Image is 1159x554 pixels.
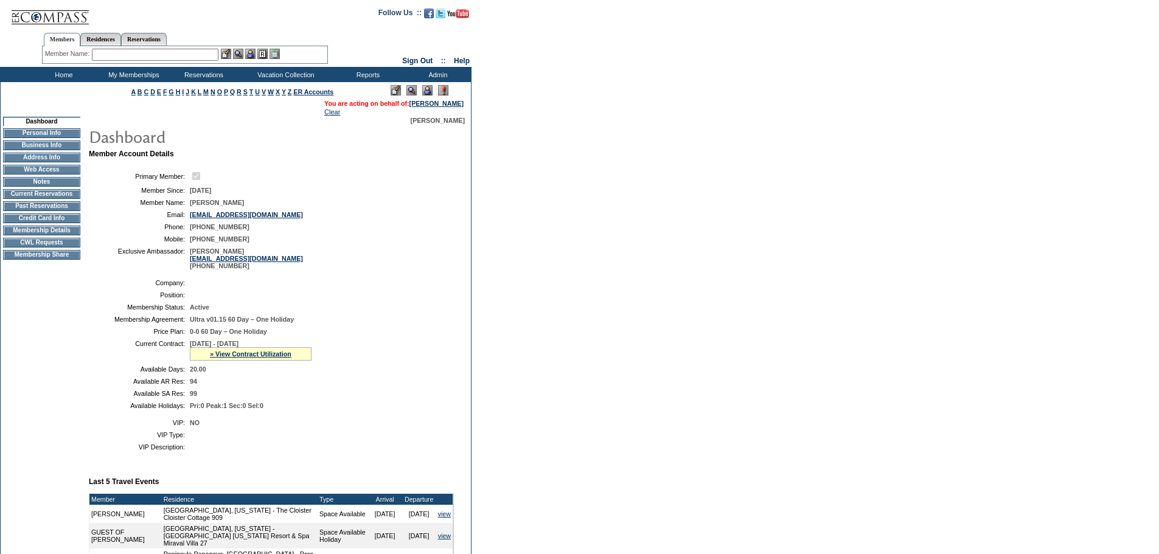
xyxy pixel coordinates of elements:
td: [GEOGRAPHIC_DATA], [US_STATE] - [GEOGRAPHIC_DATA] [US_STATE] Resort & Spa Miraval Villa 27 [162,523,318,549]
td: Membership Share [3,250,80,260]
a: Clear [324,108,340,116]
a: U [255,88,260,95]
td: Reports [332,67,402,82]
td: Membership Details [3,226,80,235]
td: [DATE] [368,523,402,549]
b: Member Account Details [89,150,174,158]
a: K [191,88,196,95]
a: Q [230,88,235,95]
td: GUEST OF [PERSON_NAME] [89,523,162,549]
a: B [137,88,142,95]
span: [PERSON_NAME] [411,117,465,124]
td: Current Reservations [3,189,80,199]
a: Z [288,88,292,95]
td: Position: [94,291,185,299]
a: ER Accounts [293,88,333,95]
a: Help [454,57,470,65]
span: [PHONE_NUMBER] [190,235,249,243]
a: I [182,88,184,95]
a: V [262,88,266,95]
a: view [438,510,451,518]
img: pgTtlDashboard.gif [88,124,332,148]
td: Exclusive Ambassador: [94,248,185,269]
td: Vacation Collection [237,67,332,82]
td: Member Since: [94,187,185,194]
td: Available Holidays: [94,402,185,409]
a: P [224,88,228,95]
td: VIP Type: [94,431,185,438]
a: F [163,88,167,95]
td: Primary Member: [94,170,185,182]
span: Pri:0 Peak:1 Sec:0 Sel:0 [190,402,263,409]
a: H [176,88,181,95]
td: Follow Us :: [378,7,422,22]
td: VIP: [94,419,185,426]
td: Mobile: [94,235,185,243]
a: D [150,88,155,95]
span: [PERSON_NAME] [190,199,244,206]
img: Impersonate [245,49,256,59]
img: Edit Mode [391,85,401,95]
span: [PERSON_NAME] [PHONE_NUMBER] [190,248,303,269]
a: » View Contract Utilization [210,350,291,358]
a: [PERSON_NAME] [409,100,464,107]
td: Phone: [94,223,185,230]
td: Business Info [3,140,80,150]
span: :: [441,57,446,65]
td: Member Name: [94,199,185,206]
td: Past Reservations [3,201,80,211]
img: Follow us on Twitter [436,9,445,18]
a: A [131,88,136,95]
a: Reservations [121,33,167,46]
a: W [268,88,274,95]
img: Log Concern/Member Elevation [438,85,448,95]
img: b_calculator.gif [270,49,280,59]
a: L [198,88,201,95]
a: E [157,88,161,95]
div: Member Name: [45,49,92,59]
td: Type [318,494,368,505]
a: Residences [80,33,121,46]
span: 99 [190,390,197,397]
a: S [243,88,248,95]
td: [DATE] [402,523,436,549]
a: Subscribe to our YouTube Channel [447,12,469,19]
span: 0-0 60 Day – One Holiday [190,328,267,335]
span: Ultra v01.15 60 Day – One Holiday [190,316,294,323]
td: [DATE] [402,505,436,523]
a: T [249,88,254,95]
td: Credit Card Info [3,213,80,223]
img: Become our fan on Facebook [424,9,434,18]
td: Membership Status: [94,303,185,311]
b: Last 5 Travel Events [89,477,159,486]
td: Arrival [368,494,402,505]
a: C [144,88,148,95]
span: [DATE] [190,187,211,194]
td: Reservations [167,67,237,82]
span: [DATE] - [DATE] [190,340,238,347]
a: J [186,88,189,95]
td: Web Access [3,165,80,175]
td: Space Available Holiday [318,523,368,549]
a: Y [282,88,286,95]
span: You are acting on behalf of: [324,100,464,107]
td: Available SA Res: [94,390,185,397]
td: My Memberships [97,67,167,82]
a: Follow us on Twitter [436,12,445,19]
td: Member [89,494,162,505]
td: Available AR Res: [94,378,185,385]
td: Admin [402,67,472,82]
a: Members [44,33,81,46]
a: Sign Out [402,57,433,65]
a: Become our fan on Facebook [424,12,434,19]
a: X [276,88,280,95]
td: Space Available [318,505,368,523]
td: [DATE] [368,505,402,523]
a: M [203,88,209,95]
span: NO [190,419,200,426]
td: [GEOGRAPHIC_DATA], [US_STATE] - The Cloister Cloister Cottage 909 [162,505,318,523]
td: Email: [94,211,185,218]
td: Company: [94,279,185,286]
a: N [211,88,215,95]
img: Subscribe to our YouTube Channel [447,9,469,18]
